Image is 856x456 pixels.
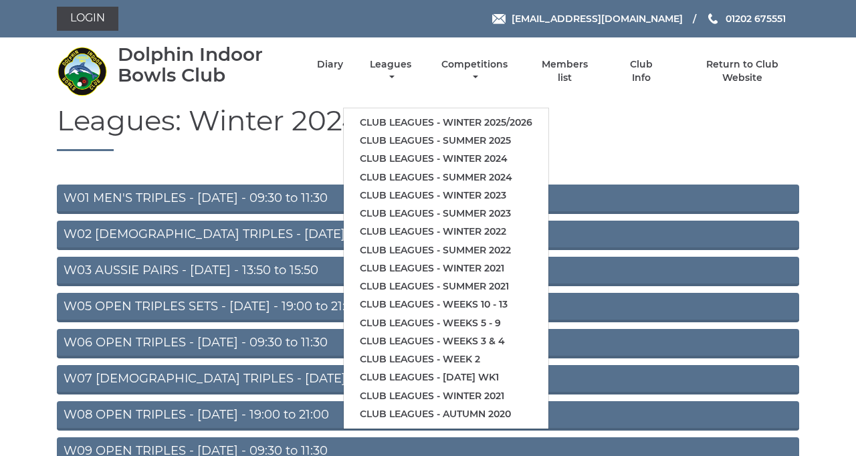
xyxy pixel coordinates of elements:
[534,58,596,84] a: Members list
[57,105,799,151] h1: Leagues: Winter 2024
[492,11,683,26] a: Email [EMAIL_ADDRESS][DOMAIN_NAME]
[708,13,718,24] img: Phone us
[344,332,548,350] a: Club leagues - Weeks 3 & 4
[344,314,548,332] a: Club leagues - Weeks 5 - 9
[57,257,799,286] a: W03 AUSSIE PAIRS - [DATE] - 13:50 to 15:50
[344,296,548,314] a: Club leagues - Weeks 10 - 13
[317,58,343,71] a: Diary
[344,387,548,405] a: Club leagues - Winter 2021
[344,350,548,368] a: Club leagues - Week 2
[344,368,548,386] a: Club leagues - [DATE] wk1
[343,108,549,429] ul: Leagues
[57,221,799,250] a: W02 [DEMOGRAPHIC_DATA] TRIPLES - [DATE] - 11:40 to 13:40
[344,405,548,423] a: Club leagues - Autumn 2020
[438,58,511,84] a: Competitions
[686,58,799,84] a: Return to Club Website
[57,365,799,394] a: W07 [DEMOGRAPHIC_DATA] TRIPLES - [DATE] - 13:50 to 15:50
[57,7,118,31] a: Login
[57,401,799,431] a: W08 OPEN TRIPLES - [DATE] - 19:00 to 21:00
[344,187,548,205] a: Club leagues - Winter 2023
[344,223,548,241] a: Club leagues - Winter 2022
[344,205,548,223] a: Club leagues - Summer 2023
[57,293,799,322] a: W05 OPEN TRIPLES SETS - [DATE] - 19:00 to 21:00
[344,114,548,132] a: Club leagues - Winter 2025/2026
[512,13,683,25] span: [EMAIL_ADDRESS][DOMAIN_NAME]
[344,277,548,296] a: Club leagues - Summer 2021
[344,241,548,259] a: Club leagues - Summer 2022
[344,150,548,168] a: Club leagues - Winter 2024
[344,168,548,187] a: Club leagues - Summer 2024
[118,44,294,86] div: Dolphin Indoor Bowls Club
[366,58,415,84] a: Leagues
[619,58,663,84] a: Club Info
[57,329,799,358] a: W06 OPEN TRIPLES - [DATE] - 09:30 to 11:30
[57,46,107,96] img: Dolphin Indoor Bowls Club
[706,11,786,26] a: Phone us 01202 675551
[57,185,799,214] a: W01 MEN'S TRIPLES - [DATE] - 09:30 to 11:30
[726,13,786,25] span: 01202 675551
[344,259,548,277] a: Club leagues - Winter 2021
[344,132,548,150] a: Club leagues - Summer 2025
[492,14,506,24] img: Email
